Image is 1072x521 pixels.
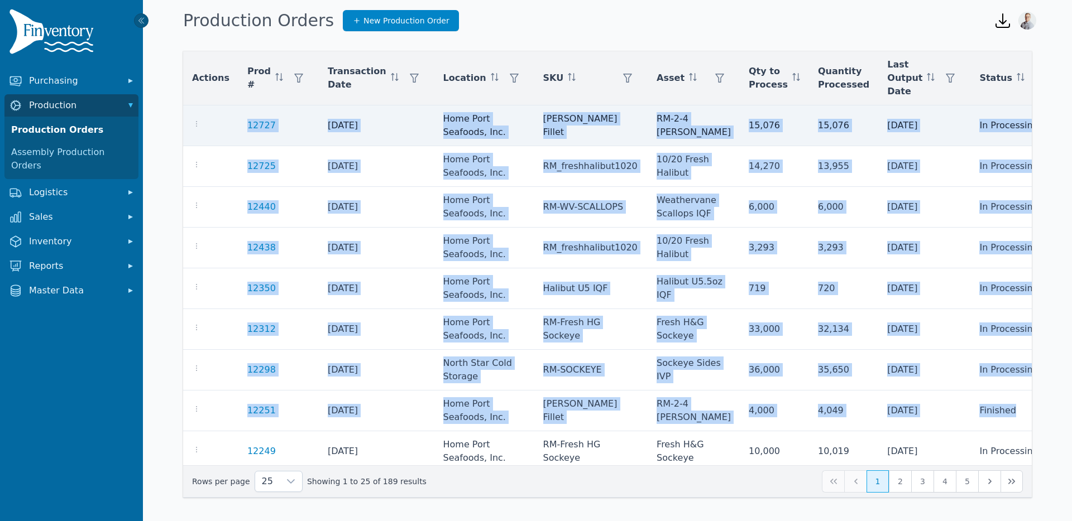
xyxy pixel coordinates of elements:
[255,471,280,491] span: Rows per page
[878,309,970,350] td: [DATE]
[534,350,648,390] td: RM-SOCKEYE
[319,268,434,309] td: [DATE]
[648,350,740,390] td: Sockeye Sides IVP
[878,228,970,268] td: [DATE]
[247,405,276,416] a: 12251
[319,187,434,228] td: [DATE]
[648,390,740,431] td: RM-2-4 [PERSON_NAME]
[4,255,138,277] button: Reports
[809,146,878,187] td: 13,955
[29,186,118,199] span: Logistics
[319,146,434,187] td: [DATE]
[740,268,809,309] td: 719
[434,390,534,431] td: Home Port Seafoods, Inc.
[443,71,486,85] span: Location
[970,268,1060,309] td: In Processing
[534,228,648,268] td: RM_freshhalibut1020
[247,120,276,131] a: 12727
[4,230,138,253] button: Inventory
[657,71,685,85] span: Asset
[319,228,434,268] td: [DATE]
[247,446,276,456] a: 12249
[534,268,648,309] td: Halibut U5 IQF
[29,259,118,273] span: Reports
[809,268,878,309] td: 720
[192,71,229,85] span: Actions
[889,470,911,493] button: Page 2
[648,431,740,472] td: Fresh H&G Sockeye
[363,15,449,26] span: New Production Order
[29,210,118,224] span: Sales
[970,350,1060,390] td: In Processing
[4,181,138,204] button: Logistics
[878,431,970,472] td: [DATE]
[878,187,970,228] td: [DATE]
[319,390,434,431] td: [DATE]
[29,74,118,88] span: Purchasing
[648,105,740,146] td: RM-2-4 [PERSON_NAME]
[434,431,534,472] td: Home Port Seafoods, Inc.
[970,228,1060,268] td: In Processing
[740,105,809,146] td: 15,076
[648,187,740,228] td: Weathervane Scallops IQF
[434,309,534,350] td: Home Port Seafoods, Inc.
[4,279,138,302] button: Master Data
[818,65,869,91] span: Quantity Processed
[648,146,740,187] td: 10/20 Fresh Halibut
[29,235,118,248] span: Inventory
[648,228,740,268] td: 10/20 Fresh Halibut
[434,187,534,228] td: Home Port Seafoods, Inc.
[183,11,334,31] h1: Production Orders
[809,431,878,472] td: 10,019
[247,364,276,375] a: 12298
[534,309,648,350] td: RM-Fresh HG Sockeye
[740,431,809,472] td: 10,000
[648,268,740,309] td: Halibut U5.5oz IQF
[328,65,386,91] span: Transaction Date
[534,390,648,431] td: [PERSON_NAME] Fillet
[343,10,459,31] a: New Production Order
[247,65,271,91] span: Prod #
[534,105,648,146] td: [PERSON_NAME] Fillet
[809,390,878,431] td: 4,049
[543,71,564,85] span: SKU
[970,309,1060,350] td: In Processing
[534,431,648,472] td: RM-Fresh HG Sockeye
[740,350,809,390] td: 36,000
[867,470,889,493] button: Page 1
[319,105,434,146] td: [DATE]
[534,187,648,228] td: RM-WV-SCALLOPS
[809,309,878,350] td: 32,134
[878,105,970,146] td: [DATE]
[979,71,1012,85] span: Status
[434,146,534,187] td: Home Port Seafoods, Inc.
[534,146,648,187] td: RM_freshhalibut1020
[809,228,878,268] td: 3,293
[809,105,878,146] td: 15,076
[956,470,978,493] button: Page 5
[911,470,934,493] button: Page 3
[740,309,809,350] td: 33,000
[970,431,1060,472] td: In Processing
[878,268,970,309] td: [DATE]
[934,470,956,493] button: Page 4
[307,476,427,487] span: Showing 1 to 25 of 189 results
[434,228,534,268] td: Home Port Seafoods, Inc.
[319,431,434,472] td: [DATE]
[970,105,1060,146] td: In Processing
[247,242,276,253] a: 12438
[970,187,1060,228] td: In Processing
[7,141,136,177] a: Assembly Production Orders
[29,99,118,112] span: Production
[9,9,98,59] img: Finventory
[1018,12,1036,30] img: Joshua Benton
[878,390,970,431] td: [DATE]
[247,201,276,212] a: 12440
[740,146,809,187] td: 14,270
[434,350,534,390] td: North Star Cold Storage
[319,350,434,390] td: [DATE]
[970,390,1060,431] td: Finished
[809,350,878,390] td: 35,650
[740,228,809,268] td: 3,293
[970,146,1060,187] td: In Processing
